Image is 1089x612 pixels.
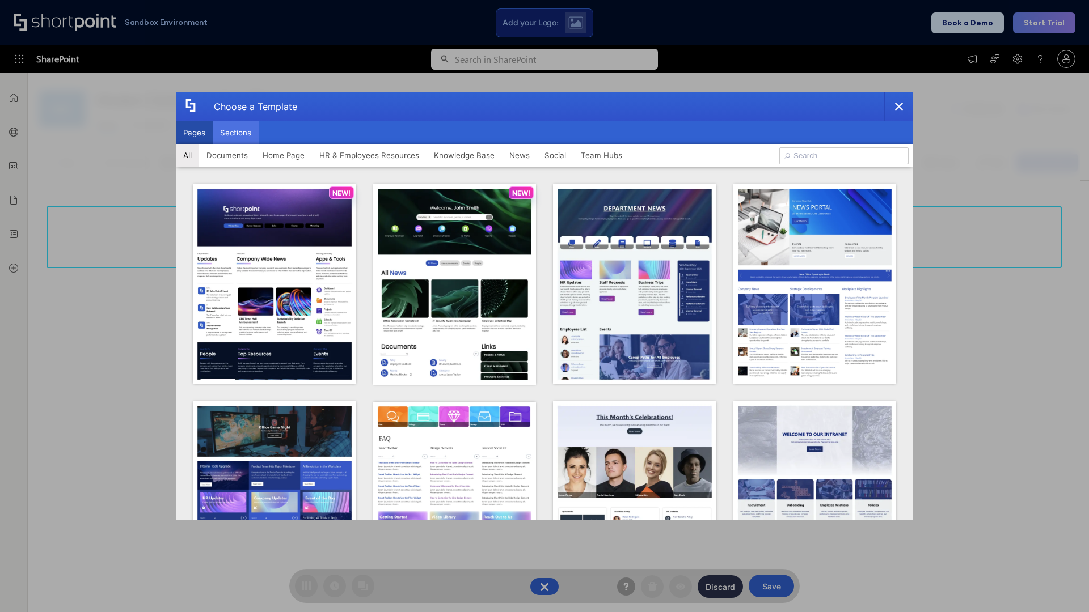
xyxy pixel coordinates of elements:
button: Pages [176,121,213,144]
button: Documents [199,144,255,167]
button: Sections [213,121,259,144]
div: Choose a Template [205,92,297,121]
input: Search [779,147,909,164]
p: NEW! [332,189,351,197]
button: News [502,144,537,167]
button: Home Page [255,144,312,167]
p: NEW! [512,189,530,197]
button: Team Hubs [573,144,630,167]
button: HR & Employees Resources [312,144,427,167]
button: All [176,144,199,167]
div: template selector [176,92,913,520]
iframe: Chat Widget [1032,558,1089,612]
button: Social [537,144,573,167]
button: Knowledge Base [427,144,502,167]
